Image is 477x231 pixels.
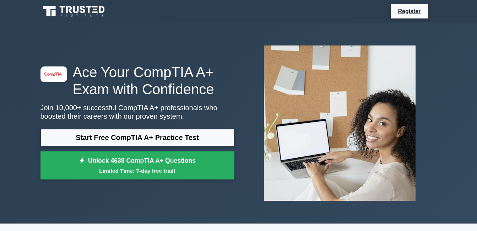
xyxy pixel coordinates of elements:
[40,103,234,120] p: Join 10,000+ successful CompTIA A+ professionals who boosted their careers with our proven system.
[49,167,226,175] small: Limited Time: 7-day free trial!
[40,151,234,180] a: Unlock 4638 CompTIA A+ QuestionsLimited Time: 7-day free trial!
[40,129,234,146] a: Start Free CompTIA A+ Practice Test
[40,64,234,98] h1: Ace Your CompTIA A+ Exam with Confidence
[394,7,425,16] a: Register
